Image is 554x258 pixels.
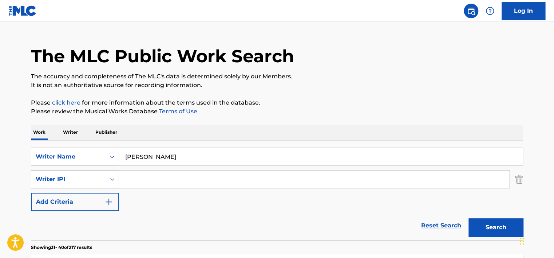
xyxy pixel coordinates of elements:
[520,230,524,252] div: Drag
[483,4,497,18] div: Help
[515,170,523,188] img: Delete Criterion
[61,125,80,140] p: Writer
[104,198,113,206] img: 9d2ae6d4665cec9f34b9.svg
[36,152,101,161] div: Writer Name
[31,81,523,90] p: It is not an authoritative source for recording information.
[31,148,523,240] form: Search Form
[31,107,523,116] p: Please review the Musical Works Database
[418,218,465,234] a: Reset Search
[467,7,475,15] img: search
[464,4,478,18] a: Public Search
[518,223,554,258] iframe: Chat Widget
[468,218,523,236] button: Search
[9,5,37,16] img: MLC Logo
[31,244,92,251] p: Showing 31 - 40 of 217 results
[93,125,119,140] p: Publisher
[31,193,119,211] button: Add Criteria
[31,45,294,67] h1: The MLC Public Work Search
[486,7,494,15] img: help
[52,99,80,106] a: click here
[502,2,545,20] a: Log In
[36,175,101,184] div: Writer IPI
[31,98,523,107] p: Please for more information about the terms used in the database.
[31,72,523,81] p: The accuracy and completeness of The MLC's data is determined solely by our Members.
[31,125,48,140] p: Work
[158,108,197,115] a: Terms of Use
